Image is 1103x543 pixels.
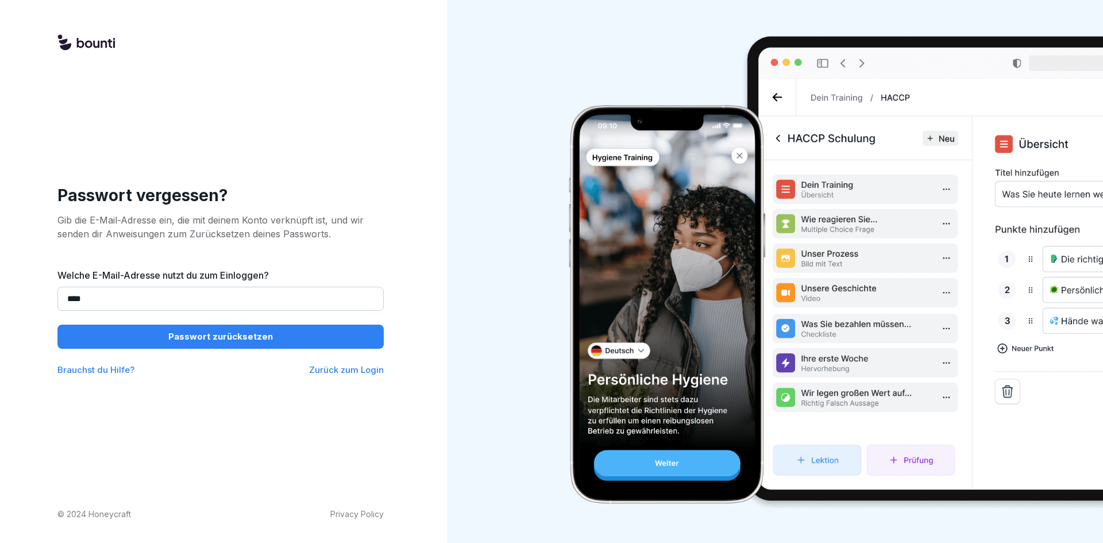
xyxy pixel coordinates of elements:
a: Privacy Policy [330,508,384,520]
p: © 2024 Honeycraft [57,508,131,520]
p: Gib die E-Mail-Adresse ein, die mit deinem Konto verknüpft ist, und wir senden dir Anweisungen zu... [57,213,384,241]
span: Zurück zum Login [309,364,384,375]
a: Brauchst du Hilfe? [57,363,134,377]
a: Zurück zum Login [309,363,384,377]
span: Brauchst du Hilfe? [57,364,134,375]
img: logo.svg [57,34,115,52]
label: Welche E-Mail-Adresse nutzt du zum Einloggen? [57,268,384,282]
h1: Passwort vergessen? [57,183,384,207]
p: Passwort zurücksetzen [168,330,273,343]
button: Passwort zurücksetzen [57,325,384,349]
